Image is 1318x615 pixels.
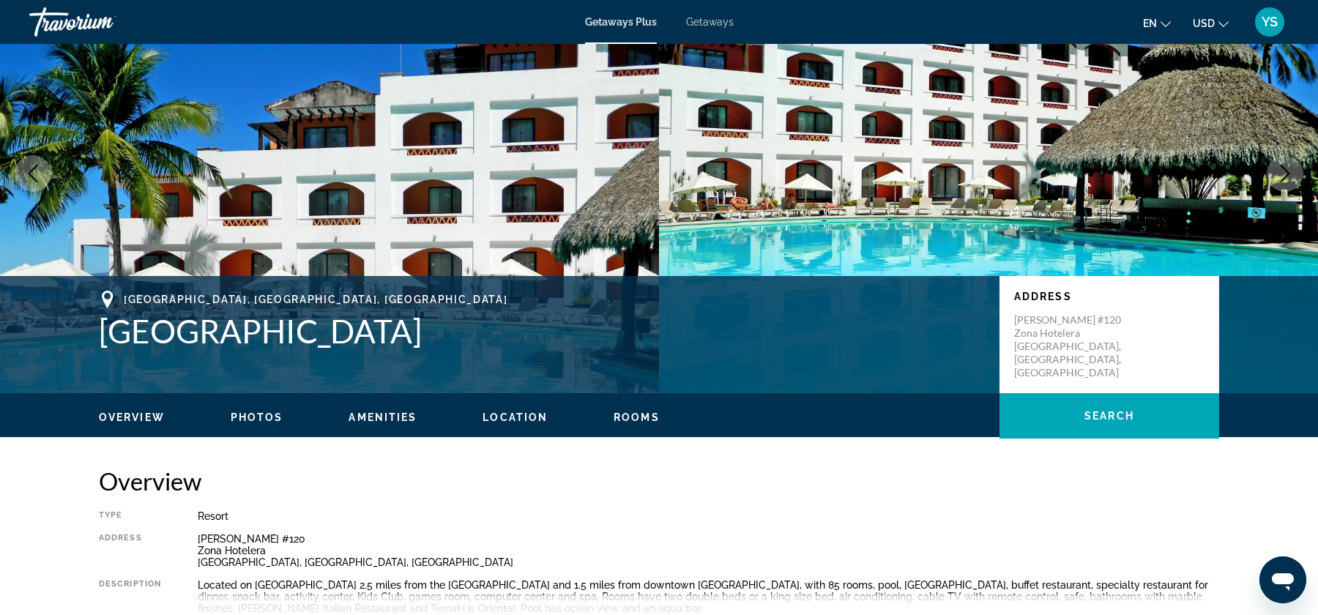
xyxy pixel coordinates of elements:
button: Previous image [15,155,51,192]
button: Rooms [614,411,660,424]
span: Rooms [614,411,660,423]
span: YS [1262,15,1278,29]
div: Address [99,533,161,568]
button: Next image [1267,155,1303,192]
span: Amenities [349,411,417,423]
button: Change currency [1193,12,1229,34]
div: [PERSON_NAME] #120 Zona Hotelera [GEOGRAPHIC_DATA], [GEOGRAPHIC_DATA], [GEOGRAPHIC_DATA] [198,533,1219,568]
a: Travorium [29,3,176,41]
a: Getaways Plus [585,16,657,28]
h2: Overview [99,466,1219,496]
button: Search [999,393,1219,439]
div: Resort [198,510,1219,522]
iframe: Кнопка запуска окна обмена сообщениями [1259,556,1306,603]
span: en [1143,18,1157,29]
a: Getaways [686,16,734,28]
div: Description [99,579,161,614]
button: Overview [99,411,165,424]
div: Located on [GEOGRAPHIC_DATA] 2.5 miles from the [GEOGRAPHIC_DATA] and 1.5 miles from downtown [GE... [198,579,1219,614]
button: User Menu [1251,7,1289,37]
button: Amenities [349,411,417,424]
button: Location [483,411,548,424]
h1: [GEOGRAPHIC_DATA] [99,312,985,350]
span: Search [1084,410,1134,422]
button: Photos [231,411,283,424]
span: USD [1193,18,1215,29]
div: Type [99,510,161,522]
span: [GEOGRAPHIC_DATA], [GEOGRAPHIC_DATA], [GEOGRAPHIC_DATA] [124,294,507,305]
span: Photos [231,411,283,423]
span: Location [483,411,548,423]
p: Address [1014,291,1205,302]
button: Change language [1143,12,1171,34]
span: Overview [99,411,165,423]
p: [PERSON_NAME] #120 Zona Hotelera [GEOGRAPHIC_DATA], [GEOGRAPHIC_DATA], [GEOGRAPHIC_DATA] [1014,313,1131,379]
